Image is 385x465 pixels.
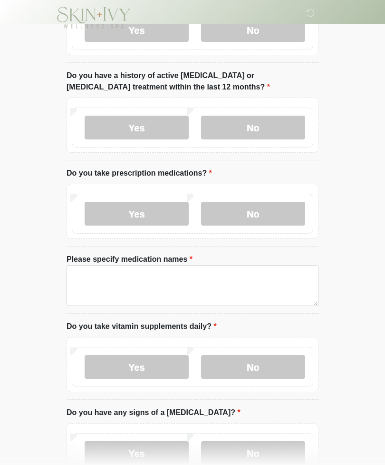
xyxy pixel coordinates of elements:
label: No [201,202,305,226]
label: No [201,116,305,140]
label: Yes [85,356,189,379]
label: Do you take prescription medications? [67,168,212,179]
label: Do you have any signs of a [MEDICAL_DATA]? [67,407,241,419]
label: No [201,356,305,379]
label: Yes [85,202,189,226]
img: Skin and Ivy Wellness Spa Logo [57,7,131,29]
label: Yes [85,116,189,140]
label: Please specify medication names [67,254,192,266]
label: Do you have a history of active [MEDICAL_DATA] or [MEDICAL_DATA] treatment within the last 12 mon... [67,70,318,93]
label: Do you take vitamin supplements daily? [67,321,217,333]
